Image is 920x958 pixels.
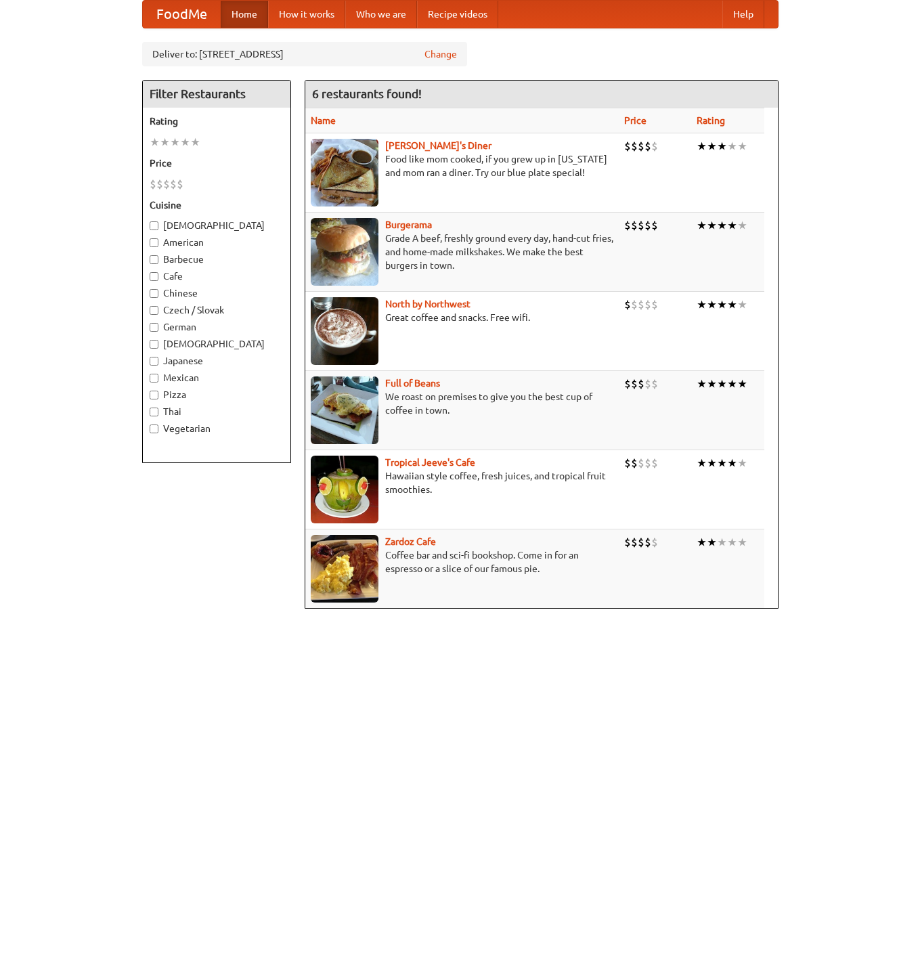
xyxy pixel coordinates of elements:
[697,535,707,550] li: ★
[142,42,467,66] div: Deliver to: [STREET_ADDRESS]
[385,299,470,309] a: North by Northwest
[697,456,707,471] li: ★
[644,456,651,471] li: $
[644,139,651,154] li: $
[624,376,631,391] li: $
[150,272,158,281] input: Cafe
[717,456,727,471] li: ★
[150,286,284,300] label: Chinese
[150,253,284,266] label: Barbecue
[707,535,717,550] li: ★
[651,456,658,471] li: $
[221,1,268,28] a: Home
[311,548,613,575] p: Coffee bar and sci-fi bookshop. Come in for an espresso or a slice of our famous pie.
[150,422,284,435] label: Vegetarian
[638,218,644,233] li: $
[385,378,440,389] a: Full of Beans
[170,177,177,192] li: $
[651,139,658,154] li: $
[311,311,613,324] p: Great coffee and snacks. Free wifi.
[697,297,707,312] li: ★
[624,297,631,312] li: $
[385,140,491,151] b: [PERSON_NAME]'s Diner
[311,376,378,444] img: beans.jpg
[311,152,613,179] p: Food like mom cooked, if you grew up in [US_STATE] and mom ran a diner. Try our blue plate special!
[624,535,631,550] li: $
[311,297,378,365] img: north.jpg
[727,376,737,391] li: ★
[417,1,498,28] a: Recipe videos
[311,115,336,126] a: Name
[737,376,747,391] li: ★
[311,218,378,286] img: burgerama.jpg
[385,536,436,547] a: Zardoz Cafe
[644,376,651,391] li: $
[638,139,644,154] li: $
[624,456,631,471] li: $
[150,156,284,170] h5: Price
[160,135,170,150] li: ★
[385,219,432,230] a: Burgerama
[737,139,747,154] li: ★
[345,1,417,28] a: Who we are
[150,306,158,315] input: Czech / Slovak
[150,114,284,128] h5: Rating
[156,177,163,192] li: $
[150,135,160,150] li: ★
[150,337,284,351] label: [DEMOGRAPHIC_DATA]
[631,376,638,391] li: $
[717,139,727,154] li: ★
[631,297,638,312] li: $
[707,376,717,391] li: ★
[631,535,638,550] li: $
[150,303,284,317] label: Czech / Slovak
[727,139,737,154] li: ★
[311,139,378,206] img: sallys.jpg
[143,1,221,28] a: FoodMe
[697,218,707,233] li: ★
[163,177,170,192] li: $
[150,354,284,368] label: Japanese
[180,135,190,150] li: ★
[143,81,290,108] h4: Filter Restaurants
[311,390,613,417] p: We roast on premises to give you the best cup of coffee in town.
[177,177,183,192] li: $
[312,87,422,100] ng-pluralize: 6 restaurants found!
[727,297,737,312] li: ★
[644,218,651,233] li: $
[631,456,638,471] li: $
[638,297,644,312] li: $
[717,297,727,312] li: ★
[150,424,158,433] input: Vegetarian
[150,391,158,399] input: Pizza
[717,218,727,233] li: ★
[311,535,378,603] img: zardoz.jpg
[651,535,658,550] li: $
[150,221,158,230] input: [DEMOGRAPHIC_DATA]
[150,238,158,247] input: American
[631,218,638,233] li: $
[717,535,727,550] li: ★
[707,456,717,471] li: ★
[424,47,457,61] a: Change
[737,218,747,233] li: ★
[638,376,644,391] li: $
[727,535,737,550] li: ★
[651,297,658,312] li: $
[624,115,647,126] a: Price
[737,297,747,312] li: ★
[697,139,707,154] li: ★
[150,357,158,366] input: Japanese
[150,320,284,334] label: German
[707,139,717,154] li: ★
[697,376,707,391] li: ★
[651,376,658,391] li: $
[727,218,737,233] li: ★
[385,457,475,468] a: Tropical Jeeve's Cafe
[631,139,638,154] li: $
[150,408,158,416] input: Thai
